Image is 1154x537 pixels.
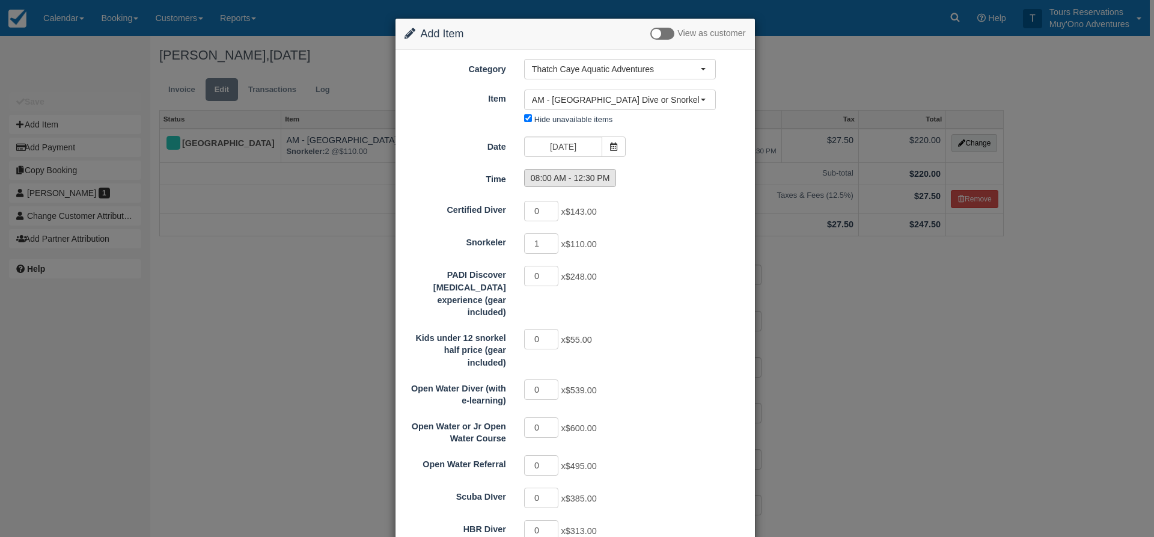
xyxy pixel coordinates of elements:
label: Hide unavailable items [534,115,612,124]
span: x [561,335,591,345]
span: $143.00 [566,207,597,217]
label: Open Water Diver (with e-learning) [395,378,515,407]
label: Open Water Referral [395,454,515,471]
span: $600.00 [566,423,597,433]
label: Time [395,169,515,186]
button: Thatch Caye Aquatic Adventures [524,59,716,79]
label: Snorkeler [395,232,515,249]
input: Open Water Diver (with e-learning) [524,379,559,400]
label: Kids under 12 snorkel half price (gear included) [395,328,515,369]
label: Certified Diver [395,200,515,216]
span: x [561,240,596,250]
span: x [561,272,596,282]
label: PADI Discover Scuba Diving experience (gear included) [395,265,515,318]
label: Open Water or Jr Open Water Course [395,416,515,445]
span: $539.00 [566,385,597,395]
input: Kids under 12 snorkel half price (gear included) [524,329,559,349]
span: x [561,207,596,217]
input: Snorkeler [524,233,559,254]
label: Scuba DIver [395,486,515,503]
span: Add Item [421,28,464,40]
span: $385.00 [566,494,597,503]
span: x [561,494,596,503]
span: x [561,385,596,395]
span: x [561,461,596,471]
label: Category [395,59,515,76]
span: Thatch Caye Aquatic Adventures [532,63,700,75]
span: $313.00 [566,526,597,536]
input: Scuba DIver [524,488,559,508]
span: x [561,526,596,536]
span: AM - [GEOGRAPHIC_DATA] Dive or Snorkel (4) [532,94,700,106]
button: AM - [GEOGRAPHIC_DATA] Dive or Snorkel (4) [524,90,716,110]
span: $248.00 [566,272,597,282]
span: x [561,423,596,433]
label: 08:00 AM - 12:30 PM [524,169,617,187]
label: Item [395,88,515,105]
input: Open Water or Jr Open Water Course [524,417,559,438]
span: $110.00 [566,240,597,250]
label: HBR Diver [395,519,515,536]
input: PADI Discover Scuba Diving experience (gear included) [524,266,559,286]
input: Open Water Referral [524,455,559,476]
span: $495.00 [566,461,597,471]
span: View as customer [677,29,745,38]
span: $55.00 [566,335,592,345]
label: Date [395,137,515,153]
input: Certified Diver [524,201,559,221]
